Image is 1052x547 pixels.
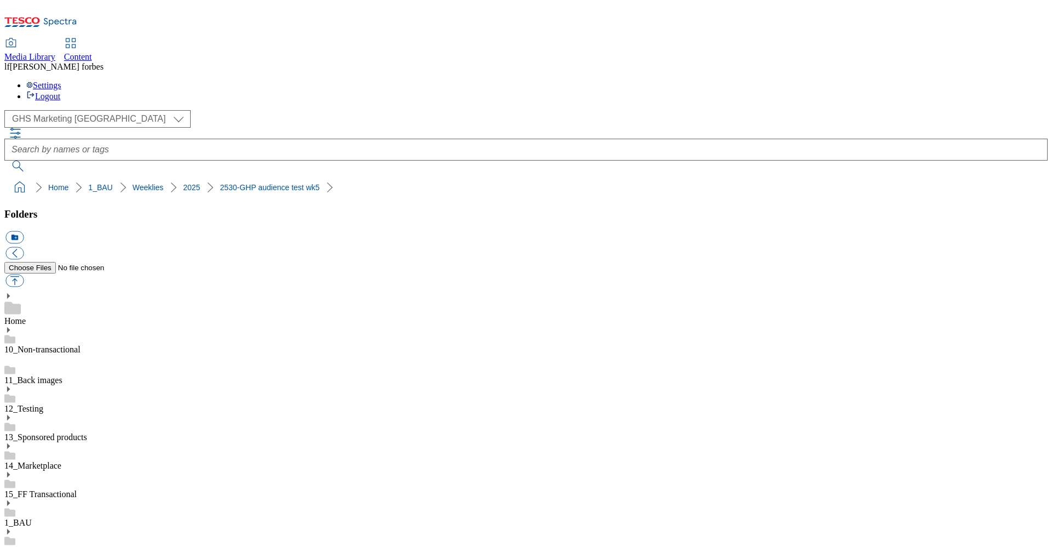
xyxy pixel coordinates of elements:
a: 11_Back images [4,375,62,385]
a: home [11,179,28,196]
a: Home [48,183,68,192]
span: lf [4,62,10,71]
a: 13_Sponsored products [4,432,87,442]
a: Media Library [4,39,55,62]
a: Settings [26,81,61,90]
a: 2025 [183,183,200,192]
a: Logout [26,92,60,101]
h3: Folders [4,208,1048,220]
a: 1_BAU [4,518,32,527]
a: 15_FF Transactional [4,489,77,499]
a: 12_Testing [4,404,43,413]
span: Content [64,52,92,61]
nav: breadcrumb [4,177,1048,198]
a: 10_Non-transactional [4,345,81,354]
a: Content [64,39,92,62]
a: 2530-GHP audience test wk5 [220,183,319,192]
span: [PERSON_NAME] forbes [10,62,104,71]
a: Weeklies [133,183,164,192]
span: Media Library [4,52,55,61]
a: 14_Marketplace [4,461,61,470]
input: Search by names or tags [4,139,1048,161]
a: 1_BAU [88,183,112,192]
a: Home [4,316,26,326]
